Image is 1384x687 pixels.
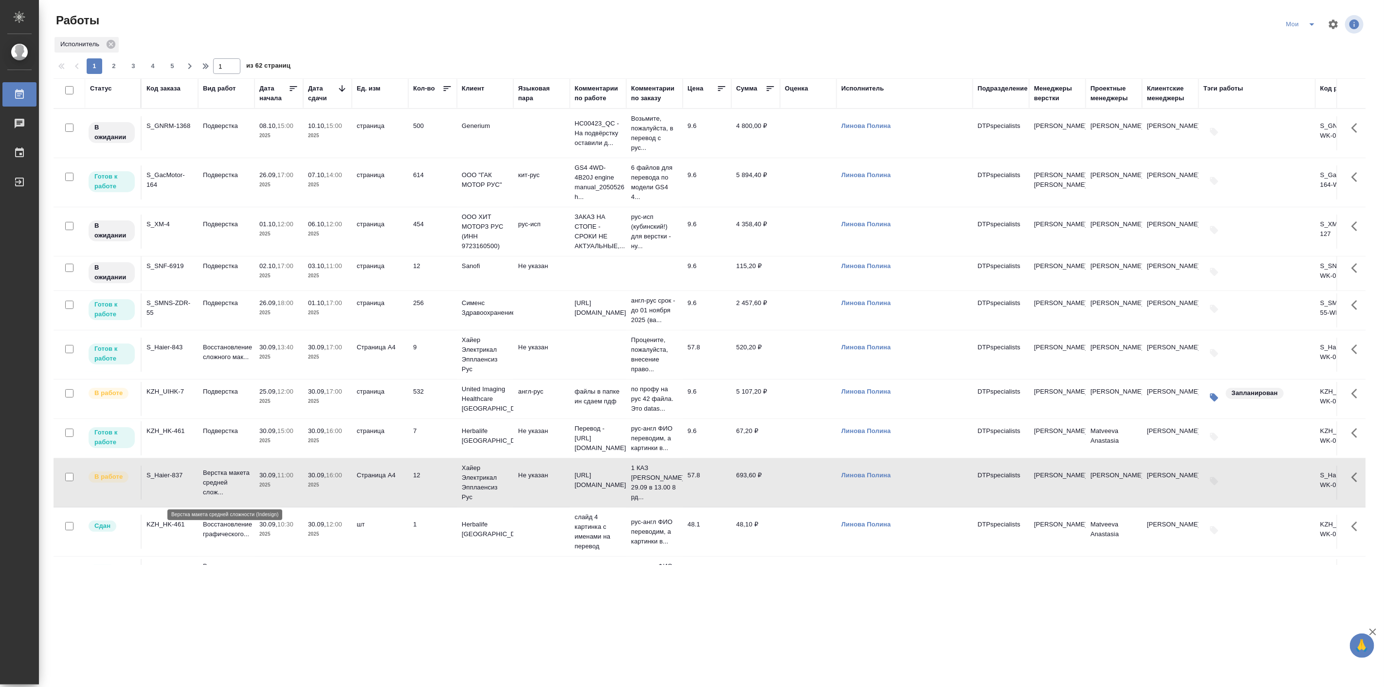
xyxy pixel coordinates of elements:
[841,343,891,351] a: Линова Полина
[785,84,808,93] div: Оценка
[203,298,250,308] p: Подверстка
[308,220,326,228] p: 06.10,
[683,559,731,593] td: 9.6
[352,338,408,372] td: Страница А4
[1315,293,1372,327] td: S_SMNS-ZDR-55-WK-020
[408,515,457,549] td: 1
[973,382,1029,416] td: DTPspecialists
[1346,338,1369,361] button: Здесь прячутся важные кнопки
[1315,466,1372,500] td: S_Haier-837-WK-030
[308,271,347,281] p: 2025
[259,229,298,239] p: 2025
[352,116,408,150] td: страница
[731,466,780,500] td: 693,60 ₽
[683,466,731,500] td: 57.8
[1203,261,1225,283] button: Добавить тэги
[631,114,678,153] p: Возьмите, пожалуйста, в перевод с рус...
[408,382,457,416] td: 532
[1142,421,1199,455] td: [PERSON_NAME]
[1203,564,1225,585] button: Добавить тэги
[259,521,277,528] p: 30.09,
[308,262,326,270] p: 03.10,
[1346,421,1369,445] button: Здесь прячутся важные кнопки
[462,463,509,502] p: Хайер Электрикал Эпплаенсиз Рус
[978,84,1028,93] div: Подразделение
[146,298,193,318] div: S_SMNS-ZDR-55
[1203,520,1225,541] button: Добавить тэги
[259,308,298,318] p: 2025
[88,343,136,365] div: Исполнитель может приступить к работе
[1203,121,1225,143] button: Добавить тэги
[308,308,347,318] p: 2025
[575,119,621,148] p: НС00423_QC - На подвёрстку оставили д...
[357,84,381,93] div: Ед. изм
[308,352,347,362] p: 2025
[259,529,298,539] p: 2025
[94,123,129,142] p: В ожидании
[259,84,289,103] div: Дата начала
[126,61,141,71] span: 3
[88,387,136,400] div: Исполнитель выполняет работу
[973,559,1029,593] td: DTPspecialists
[408,559,457,593] td: 7
[631,424,678,453] p: рус-англ ФИО переводим, а картинки в...
[631,517,678,546] p: рус-англ ФИО переводим, а картинки в...
[308,299,326,307] p: 01.10,
[841,262,891,270] a: Линова Полина
[352,421,408,455] td: страница
[1203,84,1243,93] div: Тэги работы
[308,471,326,479] p: 30.09,
[308,131,347,141] p: 2025
[259,352,298,362] p: 2025
[841,220,891,228] a: Линова Полина
[1315,515,1372,549] td: KZH_HK-461-WK-009
[146,470,193,480] div: S_Haier-837
[259,180,298,190] p: 2025
[308,229,347,239] p: 2025
[731,559,780,593] td: 67,20 ₽
[462,261,509,271] p: Sanofi
[259,436,298,446] p: 2025
[631,335,678,374] p: Процените, пожалуйста, внесение право...
[462,212,509,251] p: ООО ХИТ МОТОРЗ РУС (ИНН 9723160500)
[94,221,129,240] p: В ожидании
[326,171,342,179] p: 14:00
[513,382,570,416] td: англ-рус
[1086,515,1142,549] td: Matveeva Anastasia
[513,421,570,455] td: Не указан
[462,170,509,190] p: ООО "ГАК МОТОР РУС"
[1142,293,1199,327] td: [PERSON_NAME]
[683,382,731,416] td: 9.6
[259,388,277,395] p: 25.09,
[259,131,298,141] p: 2025
[277,427,293,434] p: 15:00
[1203,387,1225,408] button: Изменить тэги
[575,470,621,490] p: [URL][DOMAIN_NAME]..
[1086,293,1142,327] td: [PERSON_NAME]
[631,84,678,103] div: Комментарии по заказу
[683,515,731,549] td: 48.1
[146,219,193,229] div: S_XM-4
[731,165,780,199] td: 5 894,40 ₽
[94,263,129,282] p: В ожидании
[94,388,123,398] p: В работе
[352,215,408,249] td: страница
[1034,298,1081,308] p: [PERSON_NAME]
[462,121,509,131] p: Generium
[731,215,780,249] td: 4 358,40 ₽
[259,271,298,281] p: 2025
[973,338,1029,372] td: DTPspecialists
[326,262,342,270] p: 11:00
[1283,17,1322,32] div: split button
[973,165,1029,199] td: DTPspecialists
[203,387,250,397] p: Подверстка
[1034,261,1081,271] p: [PERSON_NAME]
[308,180,347,190] p: 2025
[973,256,1029,290] td: DTPspecialists
[1315,215,1372,249] td: S_XM-4-WK-127
[259,343,277,351] p: 30.09,
[1203,470,1225,492] button: Добавить тэги
[683,215,731,249] td: 9.6
[326,299,342,307] p: 17:00
[575,298,621,318] p: [URL][DOMAIN_NAME]..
